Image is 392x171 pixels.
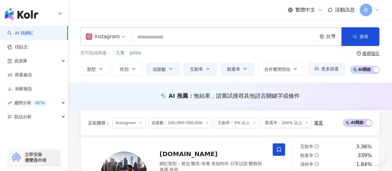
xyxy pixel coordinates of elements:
[200,161,201,166] span: ·
[87,67,96,72] span: 類型
[25,152,46,163] span: 立即安裝 瀏覽器外掛
[321,66,339,71] span: 更多篩選
[221,63,254,75] button: 觀看率
[341,27,379,46] button: 搜尋
[113,63,143,75] button: 性別
[362,51,380,56] div: 搜尋指引
[227,67,240,72] span: 觀看率
[258,63,304,75] button: 合作費用預估
[8,149,60,166] a: chrome extension立即安裝 瀏覽器外掛
[201,161,210,166] span: 保養
[130,50,141,56] button: pinta
[295,7,315,13] span: 繁體中文
[88,120,110,125] span: 正在搜尋 ：
[357,51,361,56] span: question-circle
[356,143,372,150] div: 3.36%
[116,50,125,56] button: 九隻
[160,150,218,158] span: [DOMAIN_NAME]
[183,63,217,75] button: 互動率
[191,161,200,166] span: 醫美
[10,152,22,162] img: chrome extension
[7,30,33,36] a: searchAI 找網紅
[194,92,300,99] span: 無結果，請嘗試搜尋其他語言關鍵字或條件
[314,120,323,125] div: 重置
[248,161,249,166] span: ·
[81,63,110,75] button: 類型
[7,72,32,78] a: 商案媒合
[319,34,324,39] span: environment
[86,32,120,42] div: Instagram
[211,161,229,166] span: 美妝時尚
[359,34,368,39] span: 搜尋
[148,118,212,128] span: 追蹤數：200,000-300,000
[181,161,190,166] span: 實況
[335,7,355,13] span: 活動訊息
[308,63,345,75] button: 更多篩選
[264,67,290,72] span: 合作費用預估
[214,118,259,128] span: 互動率：3% 以上
[153,67,166,72] span: 追蹤數
[326,34,341,39] div: 台灣
[315,162,319,166] span: question-circle
[169,92,300,100] div: AI 推薦 ：
[300,162,313,167] span: 漲粉率
[14,110,32,124] span: 競品分析
[7,101,12,105] span: rise
[7,86,32,92] a: 洞察報告
[300,153,313,158] span: 觀看率
[300,144,313,149] span: 互動率
[356,161,372,168] div: 1.84%
[81,50,111,56] span: 您可能感興趣：
[190,161,191,166] span: ·
[210,161,211,166] span: ·
[14,54,27,68] span: 資源庫
[190,67,203,72] span: 互動率
[112,118,146,128] span: Instagram
[315,153,319,157] span: question-circle
[230,161,248,166] span: 日常話題
[367,146,386,165] iframe: Help Scout Beacon - Open
[358,152,372,159] div: 339%
[33,100,47,106] div: BETA
[229,161,230,166] span: ·
[146,63,180,75] button: 追蹤數
[315,144,319,149] span: question-circle
[120,67,129,72] span: 性別
[14,96,47,110] span: 趨勢分析
[7,44,28,50] a: 找貼文
[364,7,368,13] span: 新
[5,8,38,20] img: logo
[262,118,312,128] span: 觀看率：200% 以上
